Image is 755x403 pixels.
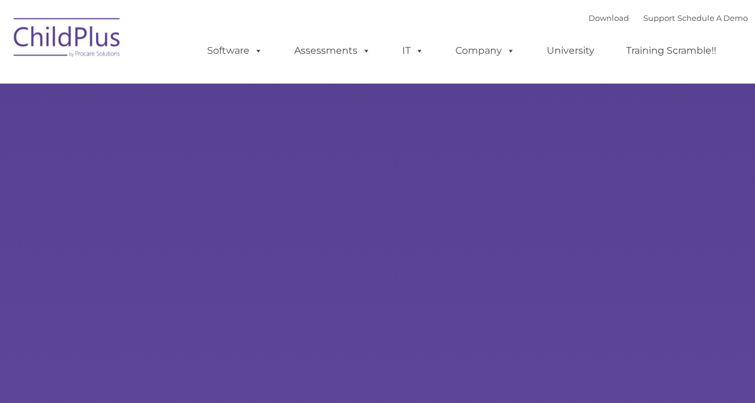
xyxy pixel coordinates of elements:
img: ChildPlus by Procare Solutions [8,10,127,69]
a: Support [643,13,675,23]
a: Company [443,39,527,63]
a: IT [390,39,436,63]
a: University [535,39,606,63]
a: Training Scramble!! [614,39,728,63]
a: Download [588,13,629,23]
font: | [588,13,748,23]
a: Schedule A Demo [677,13,748,23]
a: Assessments [282,39,383,63]
a: Software [195,39,275,63]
